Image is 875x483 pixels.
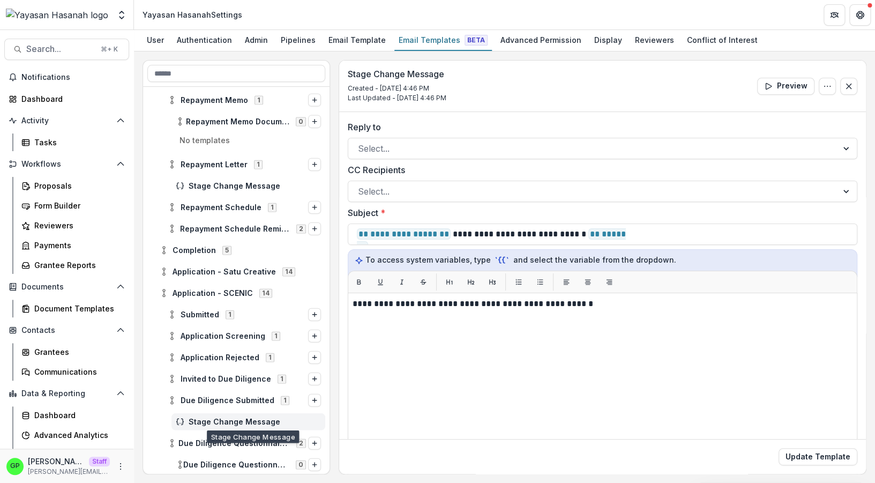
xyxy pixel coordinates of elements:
[493,255,511,266] code: `{{`
[259,289,272,298] span: 14
[308,222,321,235] button: Options
[138,7,246,23] nav: breadcrumb
[171,456,325,473] div: Due Diligence Questionnaire Requested Upload Additional Documents0Options
[155,285,325,302] div: Application - SCENIC14
[171,177,325,195] div: Stage Change Message
[276,32,320,48] div: Pipelines
[163,156,325,173] div: Repayment Letter1Options
[143,9,242,20] div: Yayasan Hasanah Settings
[308,394,321,407] button: Options
[462,273,480,291] button: H2
[222,246,231,255] span: 5
[631,30,678,51] a: Reviewers
[114,460,127,473] button: More
[181,160,248,169] span: Repayment Letter
[17,343,129,361] a: Grantees
[308,201,321,214] button: Options
[296,439,306,448] span: 2
[163,392,325,409] div: Due Diligence Submitted1Options
[163,220,325,237] div: Repayment Schedule Reminder2Options
[178,439,290,448] span: Due Diligence Questionnaire Requested
[355,254,850,266] p: To access system variables, type and select the variable from the dropdown.
[34,429,121,441] div: Advanced Analytics
[281,396,289,405] span: 1
[324,30,390,51] a: Email Template
[163,199,325,216] div: Repayment Schedule1Options
[441,273,458,291] button: H1
[28,467,110,477] p: [PERSON_NAME][EMAIL_ADDRESS][DOMAIN_NAME]
[163,328,325,345] div: Application Screening1Options
[324,32,390,48] div: Email Template
[34,180,121,191] div: Proposals
[173,267,276,277] span: Application - Satu Creative
[189,182,321,191] span: Stage Change Message
[4,90,129,108] a: Dashboard
[4,112,129,129] button: Open Activity
[272,332,280,340] span: 1
[348,93,446,103] p: Last Updated - [DATE] 4:46 PM
[34,240,121,251] div: Payments
[268,203,276,212] span: 1
[155,263,325,280] div: Application - Satu Creative14
[226,310,234,319] span: 1
[89,457,110,466] p: Staff
[348,121,851,133] label: Reply to
[163,306,325,323] div: Submitted1Options
[601,273,618,291] button: Align right
[6,9,108,21] img: Yayasan Hasanah logo
[4,322,129,339] button: Open Contacts
[266,353,274,362] span: 1
[17,363,129,381] a: Communications
[348,164,851,176] label: CC Recipients
[143,30,168,51] a: User
[558,273,575,291] button: Align left
[186,117,289,127] span: Repayment Memo Document Generation
[308,437,321,450] button: Options
[34,137,121,148] div: Tasks
[21,116,112,125] span: Activity
[114,4,129,26] button: Open entity switcher
[4,69,129,86] button: Notifications
[21,93,121,105] div: Dashboard
[181,203,261,212] span: Repayment Schedule
[17,446,129,464] a: Data Report
[143,32,168,48] div: User
[17,256,129,274] a: Grantee Reports
[181,310,219,319] span: Submitted
[348,69,446,79] h3: Stage Change Message
[163,349,325,366] div: Application Rejected1Options
[241,30,272,51] a: Admin
[348,206,851,219] label: Subject
[17,133,129,151] a: Tasks
[254,160,263,169] span: 1
[308,330,321,343] button: Options
[372,273,389,291] button: Underline
[34,346,121,358] div: Grantees
[17,406,129,424] a: Dashboard
[17,197,129,214] a: Form Builder
[28,456,85,467] p: [PERSON_NAME]
[465,35,488,46] span: Beta
[4,385,129,402] button: Open Data & Reporting
[99,43,120,55] div: ⌘ + K
[34,259,121,271] div: Grantee Reports
[17,426,129,444] a: Advanced Analytics
[34,200,121,211] div: Form Builder
[181,396,274,405] span: Due Diligence Submitted
[17,236,129,254] a: Payments
[394,32,492,48] div: Email Templates
[415,273,432,291] button: Strikethrough
[496,30,586,51] a: Advanced Permission
[34,220,121,231] div: Reviewers
[163,92,325,109] div: Repayment Memo1Options
[4,155,129,173] button: Open Workflows
[348,84,446,93] p: Created - [DATE] 4:46 PM
[394,30,492,51] a: Email Templates Beta
[308,373,321,385] button: Options
[308,351,321,364] button: Options
[34,303,121,314] div: Document Templates
[17,300,129,317] a: Document Templates
[181,353,259,362] span: Application Rejected
[21,283,112,292] span: Documents
[819,78,836,95] button: Options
